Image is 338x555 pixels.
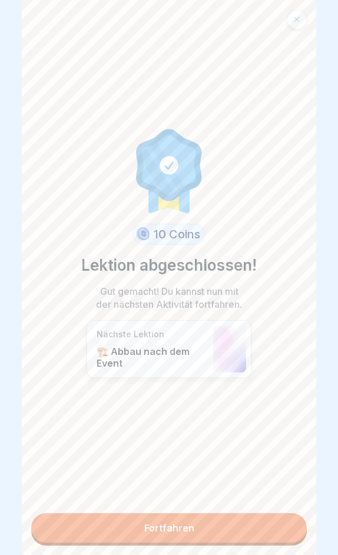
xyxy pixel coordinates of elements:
[92,285,246,311] p: Gut gemacht! Du kannst nun mit der nächsten Aktivität fortfahren.
[130,126,208,214] img: completion.svg
[97,345,207,369] p: 🏗️ Abbau nach dem Event
[31,513,307,543] a: Fortfahren
[97,329,207,340] p: Nächste Lektion
[132,224,206,245] div: 10 Coins
[134,225,151,243] img: coin.svg
[81,254,257,277] p: Lektion abgeschlossen!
